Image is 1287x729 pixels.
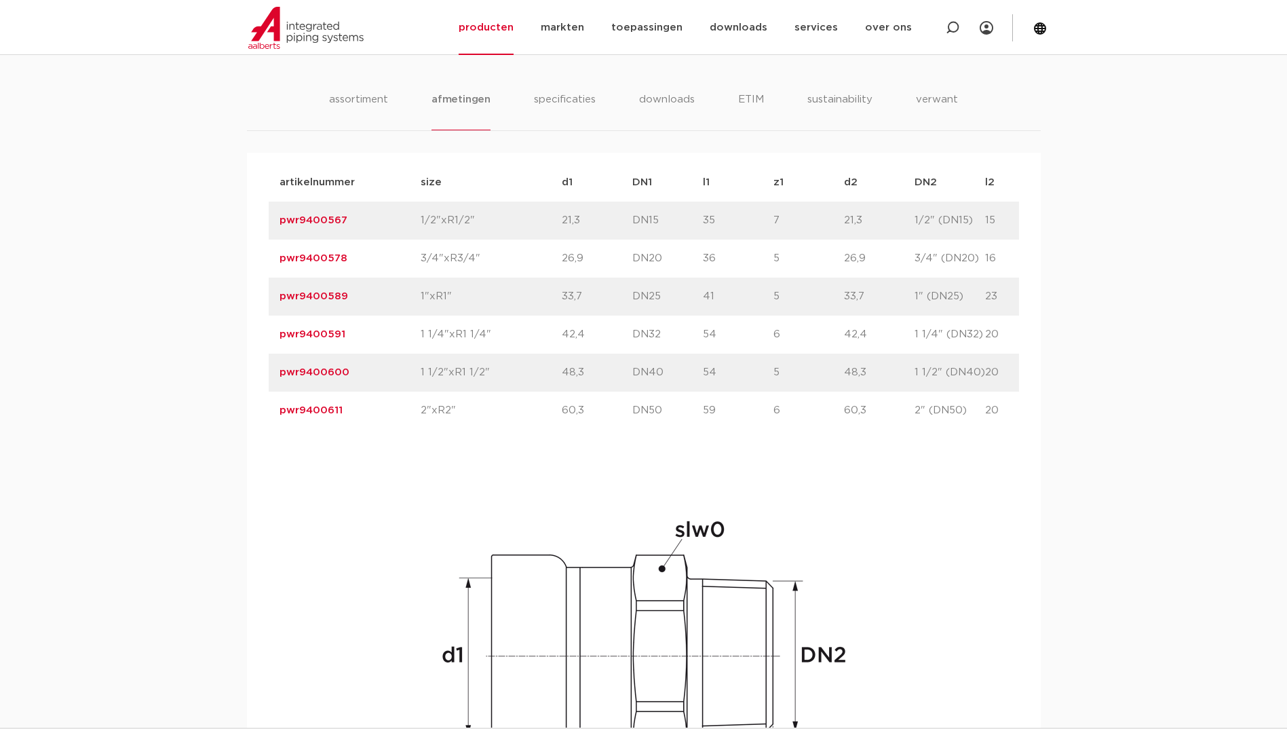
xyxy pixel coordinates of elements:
[773,288,844,305] p: 5
[421,212,562,229] p: 1/2"xR1/2"
[985,288,1056,305] p: 23
[280,291,348,301] a: pwr9400589
[632,364,703,381] p: DN40
[773,403,844,419] p: 6
[562,288,632,305] p: 33,7
[844,364,915,381] p: 48,3
[280,329,345,339] a: pwr9400591
[773,174,844,191] p: z1
[562,212,632,229] p: 21,3
[844,403,915,419] p: 60,3
[985,174,1056,191] p: l2
[916,92,958,130] li: verwant
[844,250,915,267] p: 26,9
[703,174,773,191] p: l1
[632,174,703,191] p: DN1
[844,288,915,305] p: 33,7
[421,250,562,267] p: 3/4"xR3/4"
[844,174,915,191] p: d2
[985,326,1056,343] p: 20
[985,250,1056,267] p: 16
[738,92,764,130] li: ETIM
[421,288,562,305] p: 1"xR1"
[632,250,703,267] p: DN20
[703,250,773,267] p: 36
[985,403,1056,419] p: 20
[915,288,985,305] p: 1" (DN25)
[773,212,844,229] p: 7
[915,212,985,229] p: 1/2" (DN15)
[915,364,985,381] p: 1 1/2" (DN40)
[562,403,632,419] p: 60,3
[632,288,703,305] p: DN25
[703,288,773,305] p: 41
[632,403,703,419] p: DN50
[329,92,388,130] li: assortiment
[280,215,347,225] a: pwr9400567
[703,326,773,343] p: 54
[807,92,872,130] li: sustainability
[562,250,632,267] p: 26,9
[280,174,421,191] p: artikelnummer
[915,250,985,267] p: 3/4" (DN20)
[773,250,844,267] p: 5
[421,174,562,191] p: size
[562,174,632,191] p: d1
[562,364,632,381] p: 48,3
[421,364,562,381] p: 1 1/2"xR1 1/2"
[280,367,349,377] a: pwr9400600
[985,364,1056,381] p: 20
[280,405,343,415] a: pwr9400611
[985,212,1056,229] p: 15
[915,403,985,419] p: 2" (DN50)
[421,326,562,343] p: 1 1/4"xR1 1/4"
[562,326,632,343] p: 42,4
[632,212,703,229] p: DN15
[431,92,491,130] li: afmetingen
[632,326,703,343] p: DN32
[639,92,695,130] li: downloads
[915,326,985,343] p: 1 1/4" (DN32)
[844,212,915,229] p: 21,3
[773,364,844,381] p: 5
[280,253,347,263] a: pwr9400578
[421,403,562,419] p: 2"xR2"
[844,326,915,343] p: 42,4
[915,174,985,191] p: DN2
[534,92,596,130] li: specificaties
[703,212,773,229] p: 35
[703,403,773,419] p: 59
[703,364,773,381] p: 54
[773,326,844,343] p: 6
